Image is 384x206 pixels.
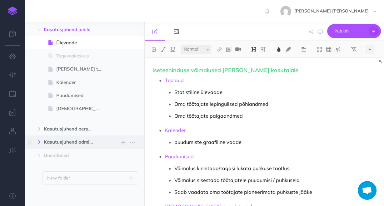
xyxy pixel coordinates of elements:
a: Töölaud [165,77,184,83]
img: Callout dropdown menu button [335,47,341,52]
p: Statistiline ülevaade [174,87,376,97]
img: Underline button [170,47,176,52]
span: Kasutusjuhend personalitöötajale [44,125,99,133]
span: [DEMOGRAPHIC_DATA] muudatused [56,105,107,112]
span: Puudumised [56,92,107,99]
span: Kasutusjuhend juhile [44,26,99,33]
img: Add video button [235,47,241,52]
img: Clear styles button [351,47,357,52]
img: Headings dropdown button [251,47,257,52]
span: Uuendused [44,152,99,159]
span: [PERSON_NAME] töölaud [56,65,107,73]
p: Võimalus kinnitada/tagasi lükata puhkuse taotlusi [174,164,376,173]
button: Publish [327,24,381,38]
div: Open chat [358,181,377,200]
img: logo-mark.svg [8,7,17,15]
img: Text background color button [285,47,291,52]
p: Oma töötajate lepingulised põhiandmed [174,99,376,109]
span: [PERSON_NAME] [PERSON_NAME] [291,8,372,14]
span: Kasutusjuhend administraatorile [44,138,99,146]
img: Paragraph button [260,47,266,52]
a: Puudumised [165,153,194,159]
p: Võimalus sisestada töötajatele puudumisi / puhkuseid [174,175,376,185]
span: Ülevaade [56,39,107,47]
span: Iseteeninduse võimalused [PERSON_NAME] kasutajale [152,66,298,74]
img: Add image button [226,47,232,52]
a: Kalender [165,127,186,133]
img: Create table button [326,47,332,52]
p: Saab vaadata oma töötajate planeerimata puhkuste jääke [174,187,376,197]
button: New folder [42,171,138,184]
img: Link button [217,47,222,52]
p: Oma töötajate palgaandmed [174,111,376,120]
span: Publish [334,26,366,36]
img: Bold button [151,47,157,52]
p: New folder [47,174,70,181]
img: Italic button [161,47,166,52]
span: Kalender [56,79,107,86]
img: 0bf3c2874891d965dab3c1b08e631cda.jpg [280,6,291,17]
p: puudumiste graafiline vaade [174,137,376,147]
span: Tegevuskeskus [56,52,107,60]
img: Text color button [276,47,282,52]
img: Alignment dropdown menu button [301,47,307,52]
